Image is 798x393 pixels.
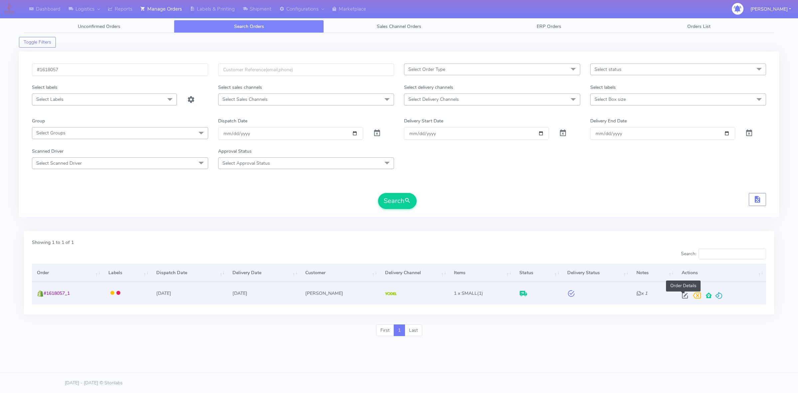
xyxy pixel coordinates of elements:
label: Delivery End Date [590,117,627,124]
th: Notes: activate to sort column ascending [631,264,677,282]
span: Select Scanned Driver [36,160,82,166]
label: Select sales channels [218,84,262,91]
th: Delivery Date: activate to sort column ascending [227,264,300,282]
span: Unconfirmed Orders [78,23,120,30]
span: Select Delivery Channels [408,96,459,102]
td: [DATE] [227,282,300,304]
button: [PERSON_NAME] [745,2,796,16]
span: ERP Orders [537,23,561,30]
input: Search: [699,249,766,259]
span: Select Order Type [408,66,445,73]
label: Approval Status [218,148,252,155]
span: 1 x SMALL [454,290,477,296]
input: Order Id [32,64,208,76]
th: Items: activate to sort column ascending [449,264,514,282]
td: [PERSON_NAME] [300,282,380,304]
span: Select Labels [36,96,64,102]
label: Select labels [590,84,616,91]
span: Select status [595,66,621,73]
span: #1618057_1 [44,290,70,296]
i: x 1 [636,290,647,296]
button: Search [378,193,417,209]
span: Select Box size [595,96,626,102]
label: Select labels [32,84,58,91]
label: Showing 1 to 1 of 1 [32,239,74,246]
span: (1) [454,290,483,296]
th: Delivery Channel: activate to sort column ascending [380,264,449,282]
span: Orders List [687,23,711,30]
label: Delivery Start Date [404,117,443,124]
th: Dispatch Date: activate to sort column ascending [151,264,227,282]
th: Customer: activate to sort column ascending [300,264,380,282]
label: Group [32,117,45,124]
th: Delivery Status: activate to sort column ascending [562,264,631,282]
label: Select delivery channels [404,84,453,91]
span: Sales Channel Orders [377,23,421,30]
a: 1 [394,324,405,336]
label: Scanned Driver [32,148,64,155]
button: Toggle Filters [19,37,56,48]
th: Labels: activate to sort column ascending [103,264,151,282]
td: [DATE] [151,282,227,304]
input: Customer Reference(email,phone) [218,64,394,76]
label: Dispatch Date [218,117,247,124]
span: Select Approval Status [222,160,270,166]
th: Actions: activate to sort column ascending [677,264,766,282]
span: Select Sales Channels [222,96,268,102]
span: Search Orders [234,23,264,30]
th: Order: activate to sort column ascending [32,264,103,282]
img: shopify.png [37,290,44,297]
th: Status: activate to sort column ascending [514,264,562,282]
span: Select Groups [36,130,66,136]
img: Yodel [385,292,397,295]
ul: Tabs [24,20,774,33]
label: Search: [681,249,766,259]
